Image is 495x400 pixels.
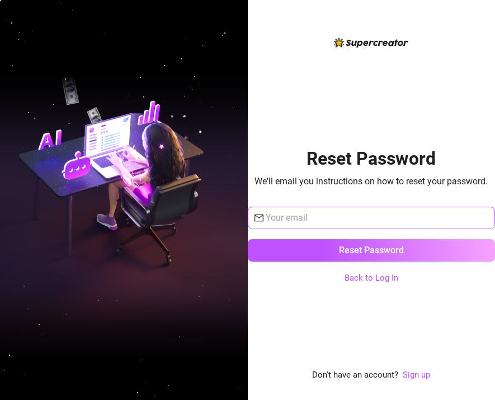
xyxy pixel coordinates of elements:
[254,213,263,222] span: mail
[266,211,489,225] input: Your email
[345,272,398,285] a: Back to Log In
[403,370,430,380] a: Sign up
[334,38,408,48] img: logo-BBDzfeDw.svg
[345,273,398,283] a: Back to Log In
[339,245,404,255] span: Reset Password
[254,174,488,188] span: We'll email you instructions on how to reset your password.
[307,147,436,170] h2: Reset Password
[312,369,398,382] span: Don't have an account?
[403,369,430,382] a: Sign up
